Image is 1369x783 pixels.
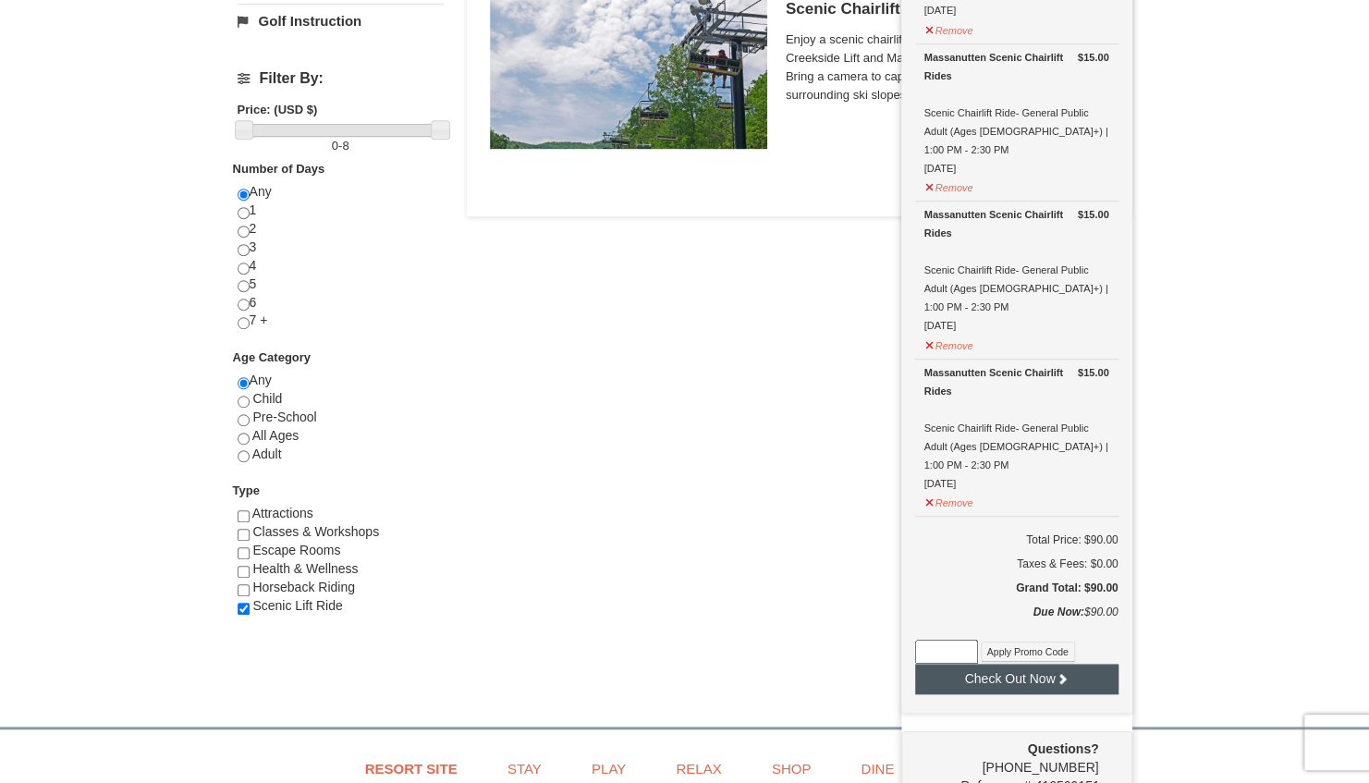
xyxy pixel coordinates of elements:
strong: Price: (USD $) [238,103,318,116]
span: 8 [342,139,348,153]
strong: $15.00 [1078,48,1109,67]
label: - [238,137,444,155]
span: [PHONE_NUMBER] [915,740,1099,775]
h6: Total Price: $90.00 [915,531,1118,549]
h5: Grand Total: $90.00 [915,579,1118,597]
div: Scenic Chairlift Ride- General Public Adult (Ages [DEMOGRAPHIC_DATA]+) | 1:00 PM - 2:30 PM [DATE] [924,363,1109,493]
div: $90.00 [915,603,1118,640]
span: Scenic Lift Ride [252,598,342,613]
span: Enjoy a scenic chairlift ride up Massanutten’s signature Creekside Lift and Massanutten's NEW Pea... [786,31,1109,104]
div: Scenic Chairlift Ride- General Public Adult (Ages [DEMOGRAPHIC_DATA]+) | 1:00 PM - 2:30 PM [DATE] [924,48,1109,177]
strong: $15.00 [1078,205,1109,224]
strong: Questions? [1027,741,1098,756]
span: Adult [252,447,282,461]
span: All Ages [252,428,299,443]
span: Pre-School [252,410,316,424]
span: Classes & Workshops [252,524,379,539]
strong: Type [233,483,260,497]
div: Taxes & Fees: $0.00 [915,555,1118,573]
button: Remove [924,489,974,512]
div: Massanutten Scenic Chairlift Rides [924,363,1109,400]
strong: Age Category [233,350,312,364]
div: Scenic Chairlift Ride- General Public Adult (Ages [DEMOGRAPHIC_DATA]+) | 1:00 PM - 2:30 PM [DATE] [924,205,1109,335]
div: Any [238,372,444,482]
button: Apply Promo Code [981,642,1075,662]
div: Massanutten Scenic Chairlift Rides [924,48,1109,85]
button: Check Out Now [915,664,1118,693]
a: Golf Instruction [238,4,444,38]
span: 0 [332,139,338,153]
span: Health & Wellness [252,561,358,576]
strong: Due Now: [1033,606,1083,618]
button: Remove [924,174,974,197]
strong: $15.00 [1078,363,1109,382]
div: Any 1 2 3 4 5 6 7 + [238,183,444,349]
div: Massanutten Scenic Chairlift Rides [924,205,1109,242]
strong: Number of Days [233,162,325,176]
button: Remove [924,17,974,40]
button: Remove [924,332,974,355]
span: Horseback Riding [252,580,355,594]
span: Escape Rooms [252,543,340,557]
span: Child [252,391,282,406]
h4: Filter By: [238,70,444,87]
span: Attractions [252,506,313,520]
